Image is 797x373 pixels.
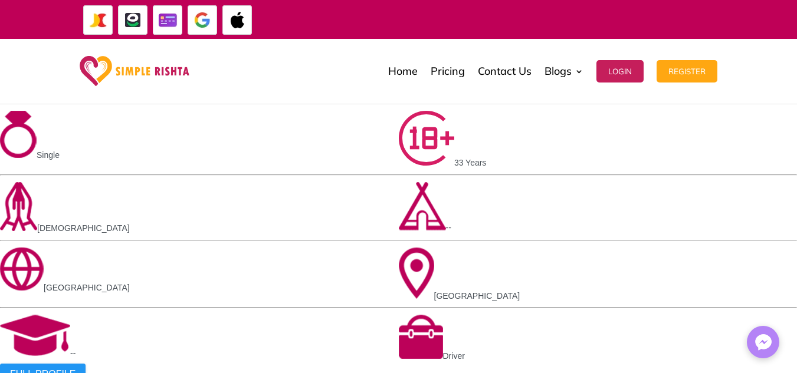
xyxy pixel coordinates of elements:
[70,348,76,358] span: --
[443,351,465,361] span: Driver
[454,158,487,167] span: 33 Years
[388,42,418,101] a: Home
[37,223,130,233] span: [DEMOGRAPHIC_DATA]
[657,42,717,101] a: Register
[434,291,520,301] span: [GEOGRAPHIC_DATA]
[657,60,717,82] button: Register
[478,42,532,101] a: Contact Us
[596,42,644,101] a: Login
[545,42,583,101] a: Blogs
[752,331,775,354] img: Messenger
[44,283,130,292] span: [GEOGRAPHIC_DATA]
[596,60,644,82] button: Login
[446,223,451,232] span: --
[37,150,60,160] span: Single
[431,42,465,101] a: Pricing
